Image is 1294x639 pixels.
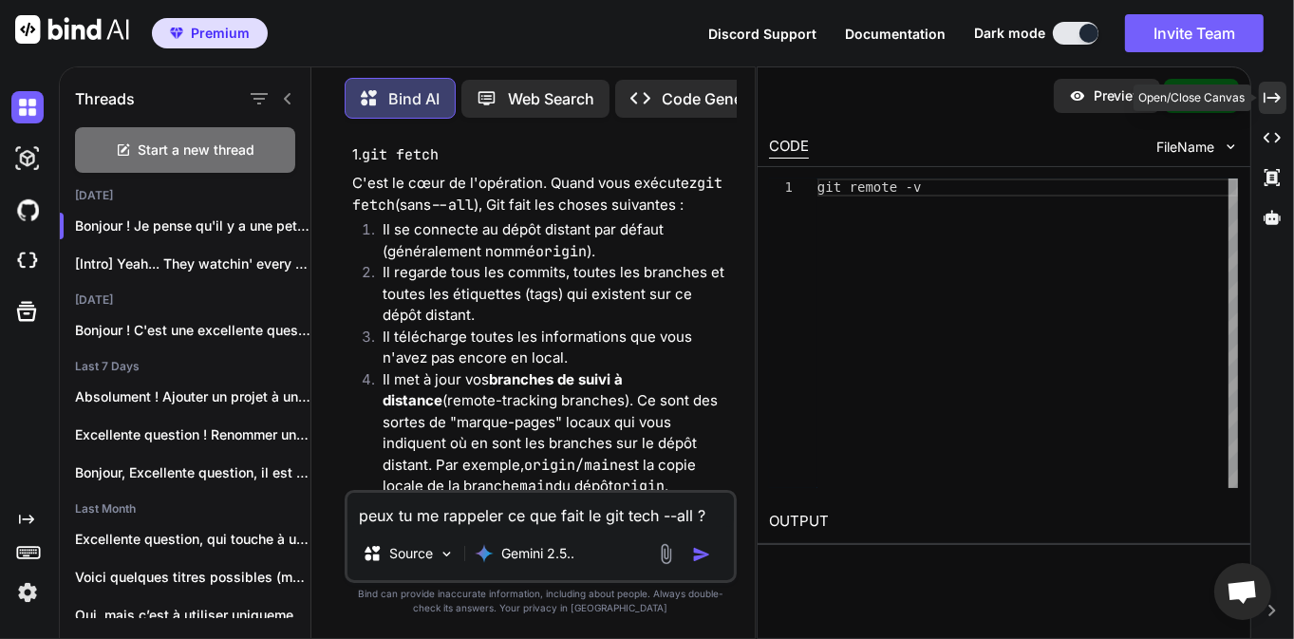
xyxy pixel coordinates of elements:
span: Premium [191,24,250,43]
p: Source [389,544,433,563]
p: Gemini 2.5.. [501,544,574,563]
code: origin/main [524,456,618,475]
p: Bonjour, Excellente question, il est primordial de... [75,463,310,482]
h2: [DATE] [60,292,310,308]
span: FileName [1157,138,1215,157]
p: Bind can provide inaccurate information, including about people. Always double-check its answers.... [345,587,737,615]
p: C'est le cœur de l'opération. Quand vous exécutez (sans ), Git fait les choses suivantes : [352,173,733,216]
p: Oui, mais c’est à utiliser uniquement en... [75,606,310,625]
p: Bonjour ! C'est une excellente question qui... [75,321,310,340]
li: Il regarde tous les commits, toutes les branches et toutes les étiquettes (tags) qui existent sur... [367,262,733,327]
button: premiumPremium [152,18,268,48]
img: settings [11,576,44,609]
button: Documentation [845,24,946,44]
div: Ouvrir le chat [1214,563,1271,620]
p: Bind AI [388,87,440,110]
img: attachment [655,543,677,565]
code: origin [613,477,665,496]
p: Bonjour ! Je pense qu'il y a une petite... [75,216,310,235]
code: --all [431,196,474,215]
img: Gemini 2.5 Pro [475,544,494,563]
img: cloudideIcon [11,245,44,277]
img: Bind AI [15,15,129,44]
img: darkChat [11,91,44,123]
h2: Last 7 Days [60,359,310,374]
img: preview [1069,87,1086,104]
p: Excellente question ! Renommer un Volume Logique... [75,425,310,444]
code: git fetch [352,174,731,215]
h4: 1. [352,144,733,166]
code: main [519,477,553,496]
span: Discord Support [708,26,816,42]
div: 1 [769,179,793,197]
h2: [DATE] [60,188,310,203]
code: origin [535,242,587,261]
h2: Last Month [60,501,310,517]
img: githubDark [11,194,44,226]
h2: OUTPUT [758,499,1249,544]
p: Excellente question, qui touche à une petite... [75,530,310,549]
p: Code Generator [662,87,777,110]
p: Voici quelques titres possibles (mon préféré en... [75,568,310,587]
button: Discord Support [708,24,816,44]
img: darkAi-studio [11,142,44,175]
span: git remote -v [817,179,922,195]
img: premium [170,28,183,39]
span: Documentation [845,26,946,42]
p: Absolument ! Ajouter un projet à une... [75,387,310,406]
h1: Threads [75,87,135,110]
img: chevron down [1223,139,1239,155]
p: Preview [1094,86,1145,105]
span: Start a new thread [139,141,255,160]
strong: branches de suivi à distance [383,370,627,410]
div: Open/Close Canvas [1134,85,1251,111]
p: [Intro] Yeah... They watchin' every move... Let... [75,254,310,273]
span: Dark mode [974,24,1045,43]
div: CODE [769,136,809,159]
code: git fetch [362,145,439,164]
img: icon [692,545,711,564]
button: Invite Team [1125,14,1264,52]
img: Pick Models [439,546,455,562]
li: Il se connecte au dépôt distant par défaut (généralement nommé ). [367,219,733,262]
li: Il télécharge toutes les informations que vous n'avez pas encore en local. [367,327,733,369]
p: Web Search [508,87,594,110]
li: Il met à jour vos (remote-tracking branches). Ce sont des sortes de "marque-pages" locaux qui vou... [367,369,733,498]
